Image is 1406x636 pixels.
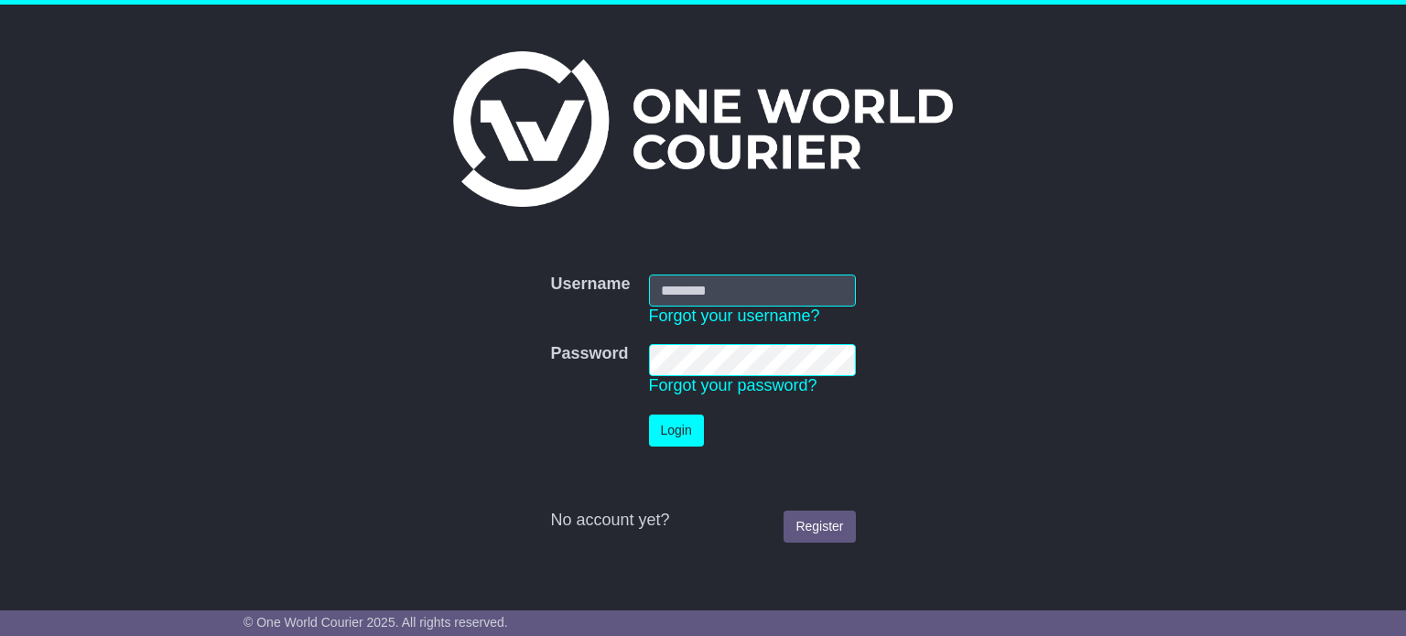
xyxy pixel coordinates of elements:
[550,344,628,364] label: Password
[649,376,817,394] a: Forgot your password?
[453,51,953,207] img: One World
[784,511,855,543] a: Register
[649,307,820,325] a: Forgot your username?
[649,415,704,447] button: Login
[550,275,630,295] label: Username
[243,615,508,630] span: © One World Courier 2025. All rights reserved.
[550,511,855,531] div: No account yet?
